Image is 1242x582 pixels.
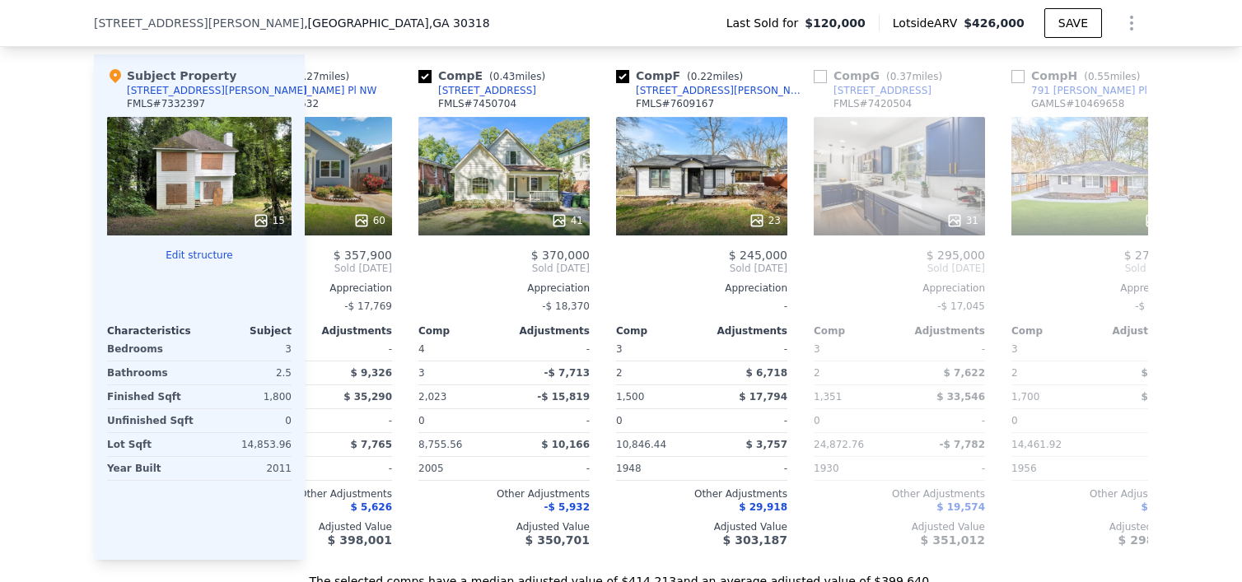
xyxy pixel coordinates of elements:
span: -$ 7,713 [544,367,590,379]
div: Subject Property [107,68,236,84]
div: 0 [203,409,292,432]
span: $ 7,765 [351,439,392,450]
div: - [616,295,787,318]
div: Adjustments [504,324,590,338]
div: Other Adjustments [814,487,985,501]
span: $ 10,166 [541,439,590,450]
div: 2 [1011,361,1094,384]
div: Comp G [814,68,949,84]
span: ( miles) [1077,71,1146,82]
div: Appreciation [616,282,787,295]
span: 1,700 [1011,391,1039,403]
span: $ 303,187 [723,533,787,547]
span: -$ 15,819 [537,391,590,403]
span: 3 [1011,343,1018,355]
span: -$ 17,045 [937,300,985,312]
div: Other Adjustments [1011,487,1183,501]
span: 8,755.56 [418,439,462,450]
span: $ 19,574 [936,501,985,513]
div: - [705,338,787,361]
div: Adjusted Value [418,520,590,533]
span: 1,351 [814,391,842,403]
span: $ 29,918 [739,501,787,513]
span: $ 5,611 [1142,391,1183,403]
div: 791 [PERSON_NAME] Pl NW [1031,84,1167,97]
div: - [1100,457,1183,480]
span: -$ 7,782 [940,439,985,450]
div: Comp [1011,324,1097,338]
span: $ 351,012 [921,533,985,547]
div: Comp H [1011,68,1146,84]
div: 2 [616,361,698,384]
span: ( miles) [483,71,552,82]
button: Show Options [1115,7,1148,40]
div: 60 [353,212,385,229]
div: 3 [203,338,292,361]
div: 2011 [203,457,292,480]
span: -$ 18,370 [542,300,590,312]
span: $ 357,900 [334,249,392,262]
span: -$ 16,332 [1135,300,1183,312]
span: ( miles) [880,71,949,82]
div: Bedrooms [107,338,196,361]
span: , GA 30318 [429,16,490,30]
span: 0 [418,415,425,426]
span: ( miles) [287,71,356,82]
span: Last Sold for [726,15,805,31]
div: Adjusted Value [221,520,392,533]
div: - [507,409,590,432]
div: Comp [418,324,504,338]
span: 0.55 [1088,71,1110,82]
span: $ 3,757 [746,439,787,450]
span: 0.22 [691,71,713,82]
div: Other Adjustments [221,487,392,501]
div: FMLS # 7420504 [833,97,912,110]
div: Appreciation [221,282,392,295]
span: $ 17,794 [739,391,787,403]
div: FMLS # 7609167 [636,97,714,110]
div: FMLS # 7450704 [438,97,516,110]
a: [STREET_ADDRESS][PERSON_NAME] [616,84,807,97]
div: - [903,457,985,480]
div: [STREET_ADDRESS] [438,84,536,97]
span: 14,461.92 [1011,439,1062,450]
span: 3 [814,343,820,355]
span: Sold [DATE] [418,262,590,275]
div: Adjusted Value [616,520,787,533]
span: $120,000 [805,15,866,31]
div: 3 [418,361,501,384]
span: [STREET_ADDRESS][PERSON_NAME] [94,15,304,31]
span: 1,500 [616,391,644,403]
div: 1930 [814,457,896,480]
div: Adjustments [702,324,787,338]
div: Other Adjustments [418,487,590,501]
div: [STREET_ADDRESS] [833,84,931,97]
div: - [1100,409,1183,432]
div: 2005 [418,457,501,480]
span: $ 370,000 [531,249,590,262]
div: Year Built [107,457,196,480]
div: - [705,457,787,480]
div: Bathrooms [107,361,196,384]
div: - [507,338,590,361]
button: Edit structure [107,249,292,262]
span: 4 [418,343,425,355]
div: - [903,338,985,361]
span: $ 5,379 [1142,501,1183,513]
div: Appreciation [814,282,985,295]
div: - [903,409,985,432]
div: [STREET_ADDRESS][PERSON_NAME] [127,84,307,97]
div: Comp [814,324,899,338]
div: Adjusted Value [814,520,985,533]
span: $ 398,001 [328,533,392,547]
div: - [310,457,392,480]
span: $ 7,622 [944,367,985,379]
div: Unfinished Sqft [107,409,196,432]
span: $ 279,000 [1124,249,1183,262]
div: FMLS # 7332397 [127,97,205,110]
div: Subject [199,324,292,338]
div: 31 [946,212,978,229]
button: SAVE [1044,8,1102,38]
div: 18 [1144,212,1176,229]
span: Sold [DATE] [221,262,392,275]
